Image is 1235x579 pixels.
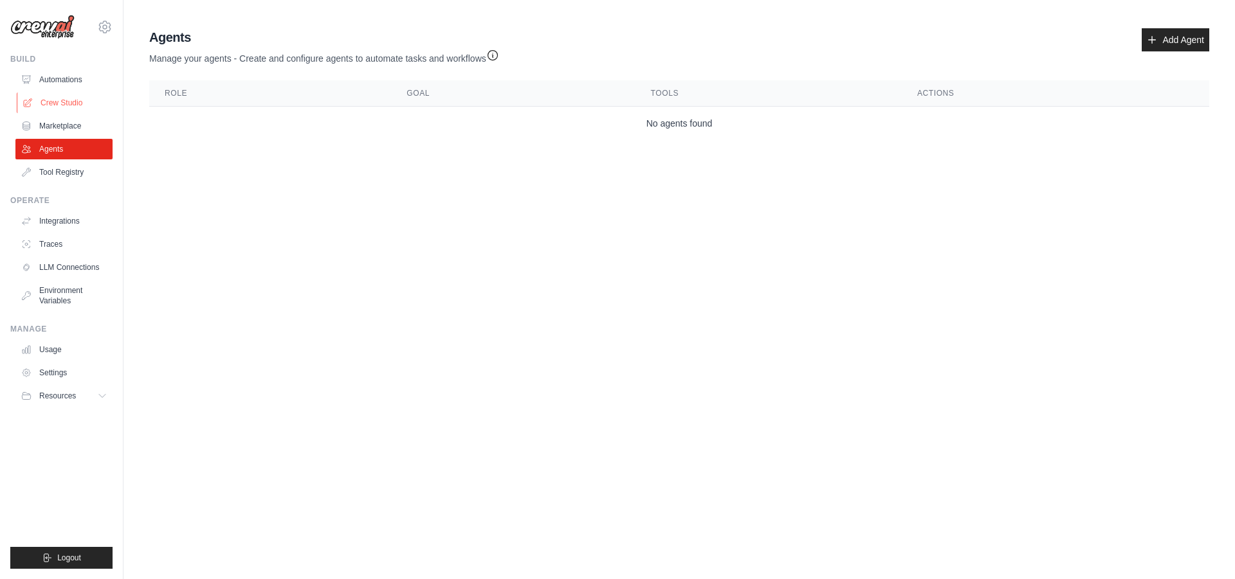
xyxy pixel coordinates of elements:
[10,324,113,334] div: Manage
[15,257,113,278] a: LLM Connections
[39,391,76,401] span: Resources
[391,80,635,107] th: Goal
[15,162,113,183] a: Tool Registry
[15,69,113,90] a: Automations
[10,15,75,39] img: Logo
[57,553,81,563] span: Logout
[10,54,113,64] div: Build
[17,93,114,113] a: Crew Studio
[902,80,1209,107] th: Actions
[149,46,499,65] p: Manage your agents - Create and configure agents to automate tasks and workflows
[149,28,499,46] h2: Agents
[15,139,113,159] a: Agents
[10,195,113,206] div: Operate
[15,280,113,311] a: Environment Variables
[15,116,113,136] a: Marketplace
[15,211,113,231] a: Integrations
[15,362,113,383] a: Settings
[149,80,391,107] th: Role
[149,107,1209,141] td: No agents found
[15,234,113,254] a: Traces
[1142,28,1209,51] a: Add Agent
[15,339,113,360] a: Usage
[10,547,113,569] button: Logout
[15,386,113,406] button: Resources
[636,80,902,107] th: Tools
